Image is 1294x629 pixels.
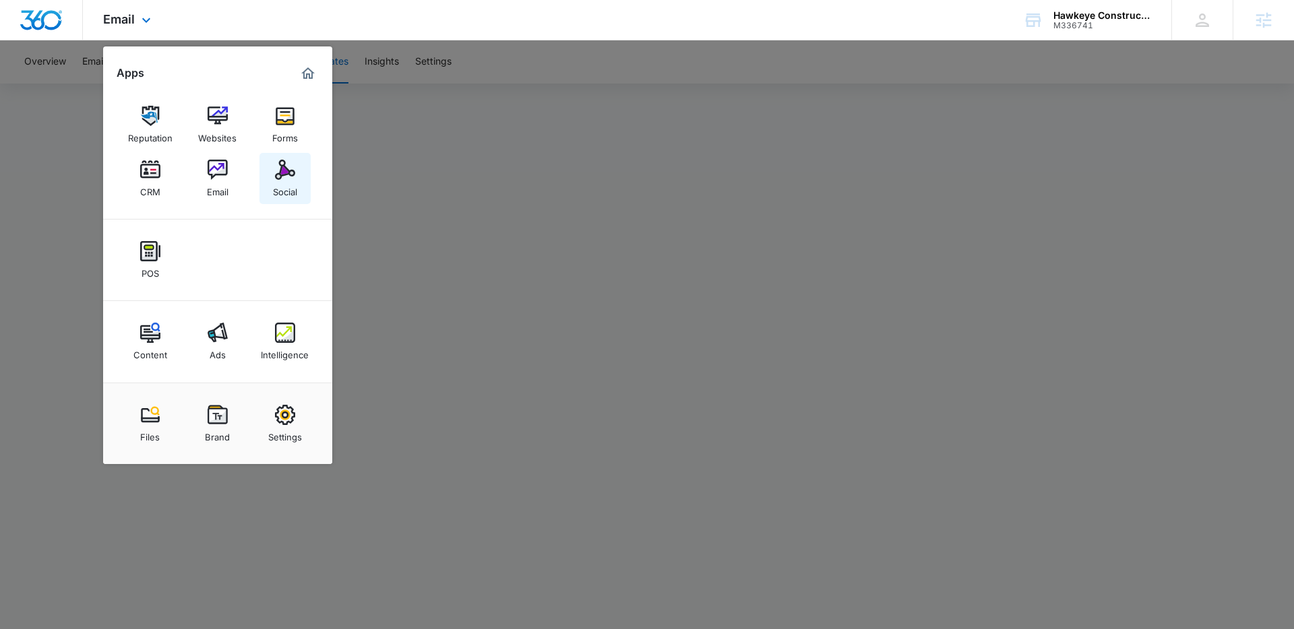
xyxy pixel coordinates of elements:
[192,316,243,367] a: Ads
[140,425,160,442] div: Files
[198,126,237,143] div: Websites
[1053,10,1152,21] div: account name
[192,398,243,449] a: Brand
[259,398,311,449] a: Settings
[268,425,302,442] div: Settings
[128,126,173,143] div: Reputation
[125,99,176,150] a: Reputation
[210,343,226,360] div: Ads
[125,234,176,286] a: POS
[192,153,243,204] a: Email
[192,99,243,150] a: Websites
[205,425,230,442] div: Brand
[259,316,311,367] a: Intelligence
[272,126,298,143] div: Forms
[140,180,160,197] div: CRM
[259,99,311,150] a: Forms
[207,180,228,197] div: Email
[273,180,297,197] div: Social
[297,63,319,84] a: Marketing 360® Dashboard
[125,153,176,204] a: CRM
[259,153,311,204] a: Social
[103,12,135,26] span: Email
[125,316,176,367] a: Content
[1053,21,1152,30] div: account id
[261,343,309,360] div: Intelligence
[133,343,167,360] div: Content
[117,67,144,79] h2: Apps
[125,398,176,449] a: Files
[142,261,159,279] div: POS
